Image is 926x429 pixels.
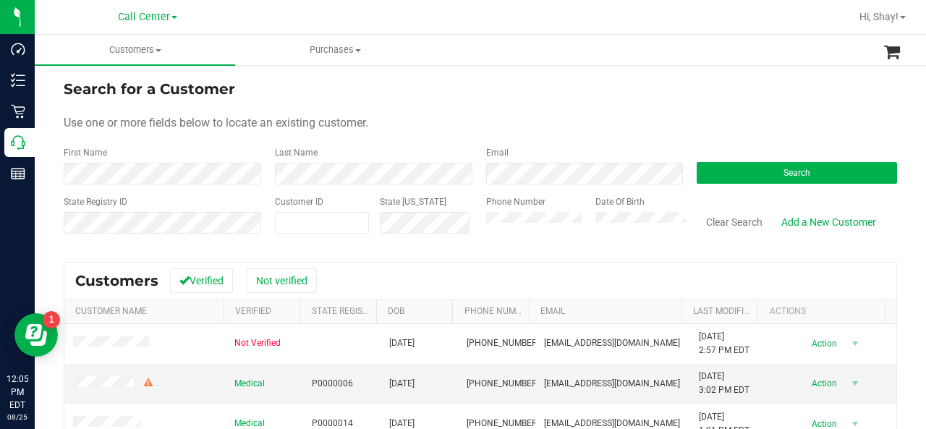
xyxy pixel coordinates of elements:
[275,195,323,208] label: Customer ID
[11,135,25,150] inline-svg: Call Center
[799,334,846,354] span: Action
[35,35,235,65] a: Customers
[770,306,880,316] div: Actions
[170,268,233,293] button: Verified
[544,336,680,350] span: [EMAIL_ADDRESS][DOMAIN_NAME]
[693,306,755,316] a: Last Modified
[35,43,235,56] span: Customers
[43,311,60,328] iframe: Resource center unread badge
[846,334,865,354] span: select
[697,210,772,234] button: Clear Search
[699,370,749,397] span: [DATE] 3:02 PM EDT
[486,195,545,208] label: Phone Number
[389,377,415,391] span: [DATE]
[64,195,127,208] label: State Registry ID
[859,11,899,22] span: Hi, Shay!
[11,104,25,119] inline-svg: Retail
[783,168,810,178] span: Search
[699,330,749,357] span: [DATE] 2:57 PM EDT
[234,336,281,350] span: Not Verified
[846,373,865,394] span: select
[118,11,170,23] span: Call Center
[7,412,28,422] p: 08/25
[64,146,107,159] label: First Name
[236,43,435,56] span: Purchases
[486,146,509,159] label: Email
[799,373,846,394] span: Action
[247,268,317,293] button: Not verified
[389,336,415,350] span: [DATE]
[235,306,271,316] a: Verified
[595,195,645,208] label: Date Of Birth
[142,376,155,390] div: Warning - Level 2
[235,35,436,65] a: Purchases
[64,80,235,98] span: Search for a Customer
[64,116,368,129] span: Use one or more fields below to locate an existing customer.
[275,146,318,159] label: Last Name
[312,377,353,391] span: P0000006
[464,306,531,316] a: Phone Number
[234,377,265,391] span: Medical
[380,195,446,208] label: State [US_STATE]
[312,306,388,316] a: State Registry Id
[544,377,680,391] span: [EMAIL_ADDRESS][DOMAIN_NAME]
[467,377,539,391] span: [PHONE_NUMBER]
[540,306,565,316] a: Email
[467,336,539,350] span: [PHONE_NUMBER]
[75,272,158,289] span: Customers
[11,73,25,88] inline-svg: Inventory
[11,166,25,181] inline-svg: Reports
[697,162,897,184] button: Search
[7,373,28,412] p: 12:05 PM EDT
[11,42,25,56] inline-svg: Dashboard
[388,306,404,316] a: DOB
[772,210,885,234] a: Add a New Customer
[14,313,58,357] iframe: Resource center
[75,306,147,316] a: Customer Name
